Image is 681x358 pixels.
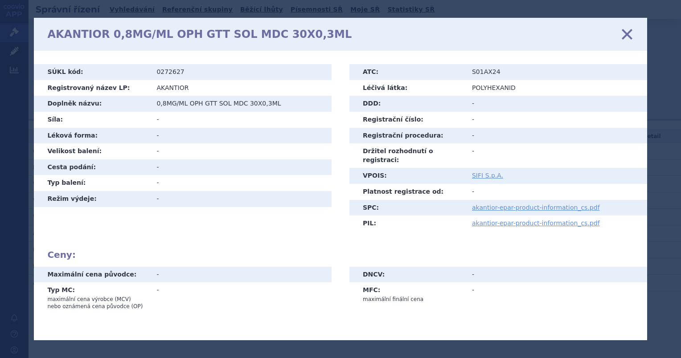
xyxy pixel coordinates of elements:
[465,64,647,80] td: S01AX24
[34,80,150,96] th: Registrovaný název LP:
[465,184,647,200] td: -
[150,282,332,313] td: -
[150,80,332,96] td: AKANTIOR
[349,80,465,96] th: Léčivá látka:
[465,267,647,283] td: -
[349,64,465,80] th: ATC:
[349,112,465,128] th: Registrační číslo:
[34,267,150,283] th: Maximální cena původce:
[472,204,600,211] a: akantior-epar-product-information_cs.pdf
[465,80,647,96] td: POLYHEXANID
[349,96,465,112] th: DDD:
[472,220,600,227] a: akantior-epar-product-information_cs.pdf
[34,159,150,175] th: Cesta podání:
[34,143,150,159] th: Velikost balení:
[47,249,633,260] h2: Ceny:
[47,28,352,41] h1: AKANTIOR 0,8MG/ML OPH GTT SOL MDC 30X0,3ML
[465,128,647,144] td: -
[34,191,150,207] th: Režim výdeje:
[150,64,332,80] td: 0272627
[34,96,150,112] th: Doplněk názvu:
[349,143,465,168] th: Držitel rozhodnutí o registraci:
[349,282,465,306] th: MFC:
[150,128,332,144] td: -
[47,296,143,310] p: maximální cena výrobce (MCV) nebo oznámená cena původce (OP)
[349,168,465,184] th: VPOIS:
[465,112,647,128] td: -
[34,282,150,313] th: Typ MC:
[34,64,150,80] th: SÚKL kód:
[349,267,465,283] th: DNCV:
[150,143,332,159] td: -
[472,172,503,179] a: SIFI S.p.A.
[34,112,150,128] th: Síla:
[349,184,465,200] th: Platnost registrace od:
[465,282,647,306] td: -
[150,191,332,207] td: -
[150,96,332,112] td: 0,8MG/ML OPH GTT SOL MDC 30X0,3ML
[349,128,465,144] th: Registrační procedura:
[349,216,465,232] th: PIL:
[34,175,150,191] th: Typ balení:
[465,96,647,112] td: -
[150,112,332,128] td: -
[34,128,150,144] th: Léková forma:
[150,175,332,191] td: -
[349,200,465,216] th: SPC:
[156,270,325,279] div: -
[363,296,459,303] p: maximální finální cena
[150,159,332,175] td: -
[620,28,634,41] a: zavřít
[465,143,647,168] td: -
